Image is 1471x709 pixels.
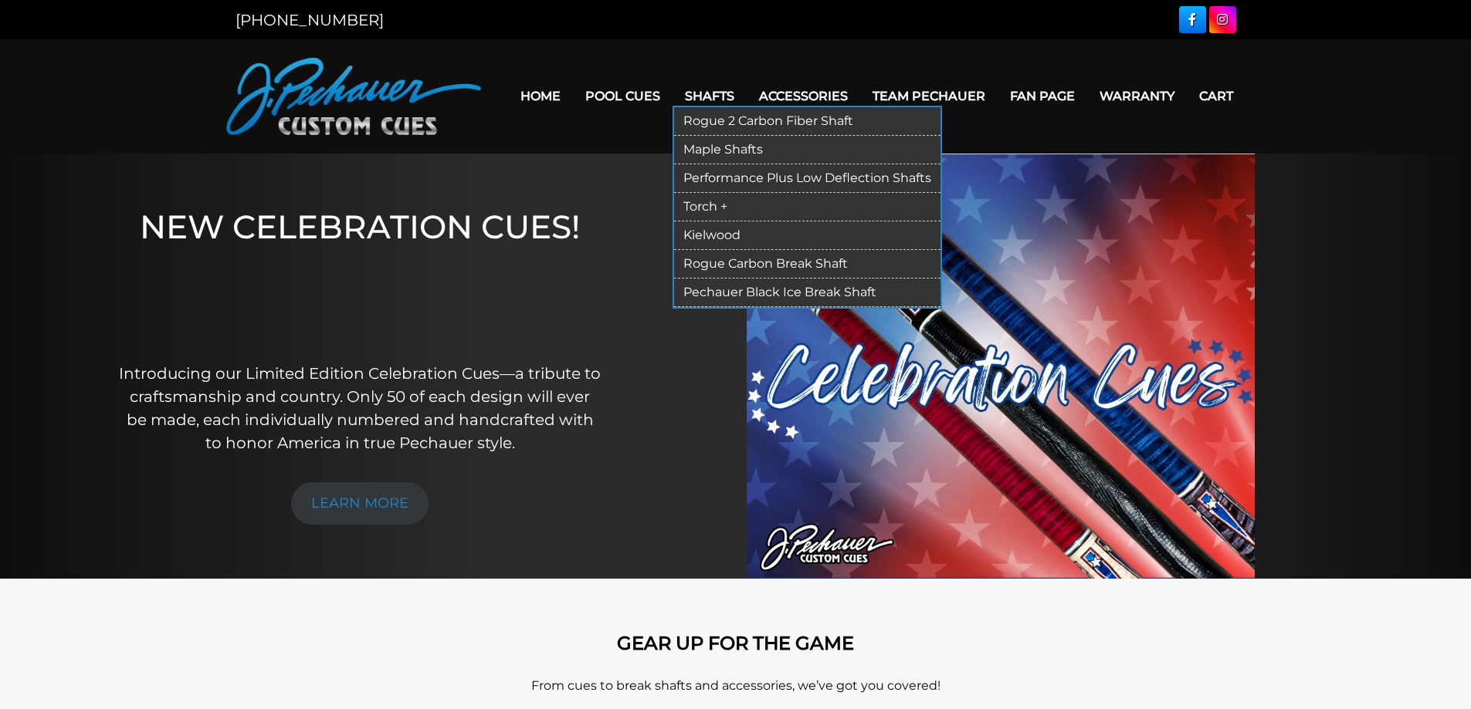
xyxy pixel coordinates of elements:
a: Team Pechauer [860,76,998,116]
h1: NEW CELEBRATION CUES! [118,208,602,341]
a: Accessories [747,76,860,116]
a: Maple Shafts [674,136,941,164]
a: Pool Cues [573,76,673,116]
a: Rogue Carbon Break Shaft [674,250,941,279]
img: Pechauer Custom Cues [226,58,481,135]
p: From cues to break shafts and accessories, we’ve got you covered! [296,677,1176,695]
a: LEARN MORE [291,482,429,525]
a: Pechauer Black Ice Break Shaft [674,279,941,307]
a: Rogue 2 Carbon Fiber Shaft [674,107,941,136]
a: Torch + [674,193,941,221]
a: Home [508,76,573,116]
strong: GEAR UP FOR THE GAME [617,632,854,654]
a: Fan Page [998,76,1087,116]
p: Introducing our Limited Edition Celebration Cues—a tribute to craftsmanship and country. Only 50 ... [118,362,602,454]
a: Shafts [673,76,747,116]
a: Kielwood [674,221,941,250]
a: [PHONE_NUMBER] [236,11,384,29]
a: Performance Plus Low Deflection Shafts [674,164,941,193]
a: Cart [1187,76,1246,116]
a: Warranty [1087,76,1187,116]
